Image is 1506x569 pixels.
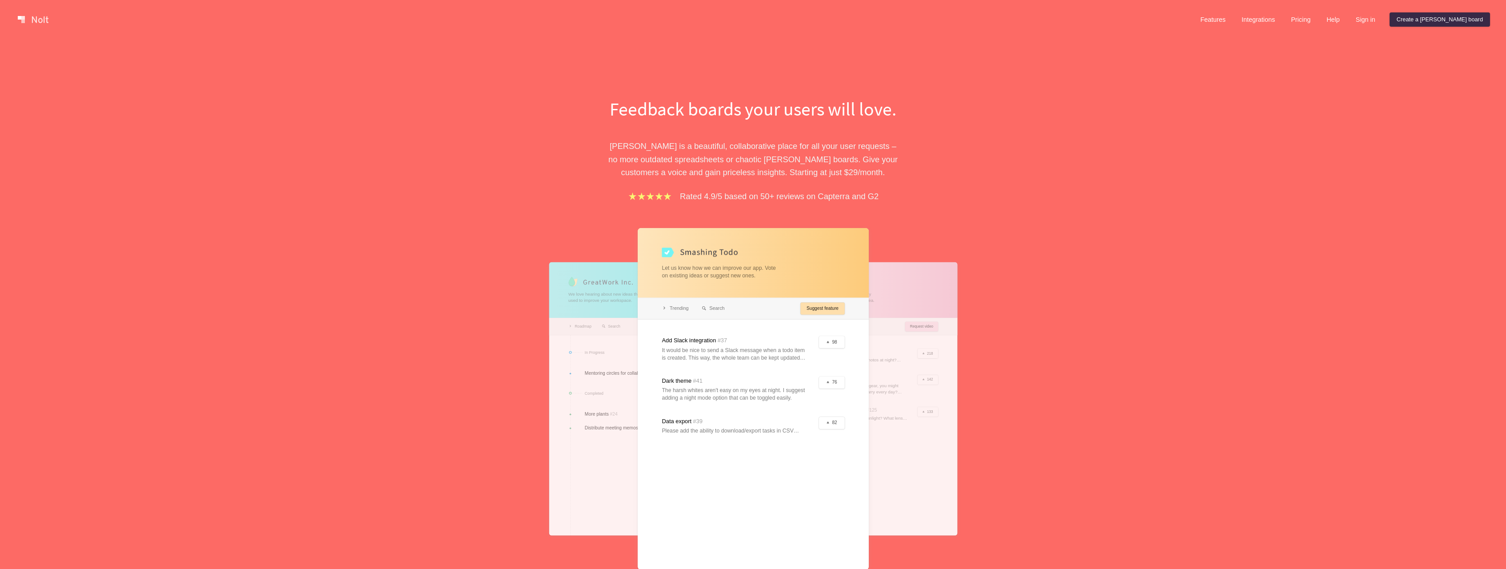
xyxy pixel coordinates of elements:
[1284,12,1318,27] a: Pricing
[1349,12,1382,27] a: Sign in
[1234,12,1282,27] a: Integrations
[600,140,907,179] p: [PERSON_NAME] is a beautiful, collaborative place for all your user requests – no more outdated s...
[627,191,673,201] img: stars.b067e34983.png
[1319,12,1347,27] a: Help
[1193,12,1233,27] a: Features
[680,190,879,203] p: Rated 4.9/5 based on 50+ reviews on Capterra and G2
[1390,12,1490,27] a: Create a [PERSON_NAME] board
[600,96,907,122] h1: Feedback boards your users will love.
